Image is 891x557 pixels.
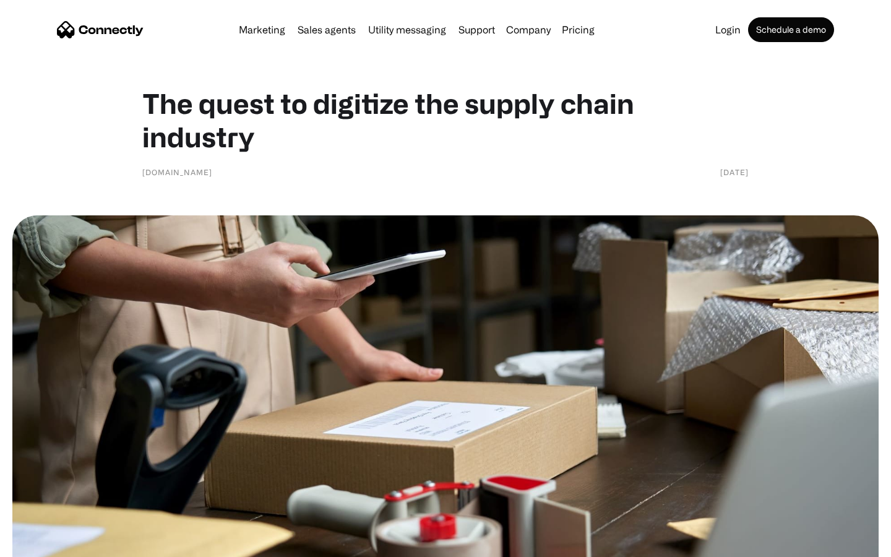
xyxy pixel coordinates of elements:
[57,20,144,39] a: home
[12,535,74,553] aside: Language selected: English
[142,166,212,178] div: [DOMAIN_NAME]
[234,25,290,35] a: Marketing
[720,166,749,178] div: [DATE]
[363,25,451,35] a: Utility messaging
[506,21,551,38] div: Company
[748,17,834,42] a: Schedule a demo
[293,25,361,35] a: Sales agents
[454,25,500,35] a: Support
[557,25,600,35] a: Pricing
[502,21,554,38] div: Company
[710,25,746,35] a: Login
[25,535,74,553] ul: Language list
[142,87,749,153] h1: The quest to digitize the supply chain industry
